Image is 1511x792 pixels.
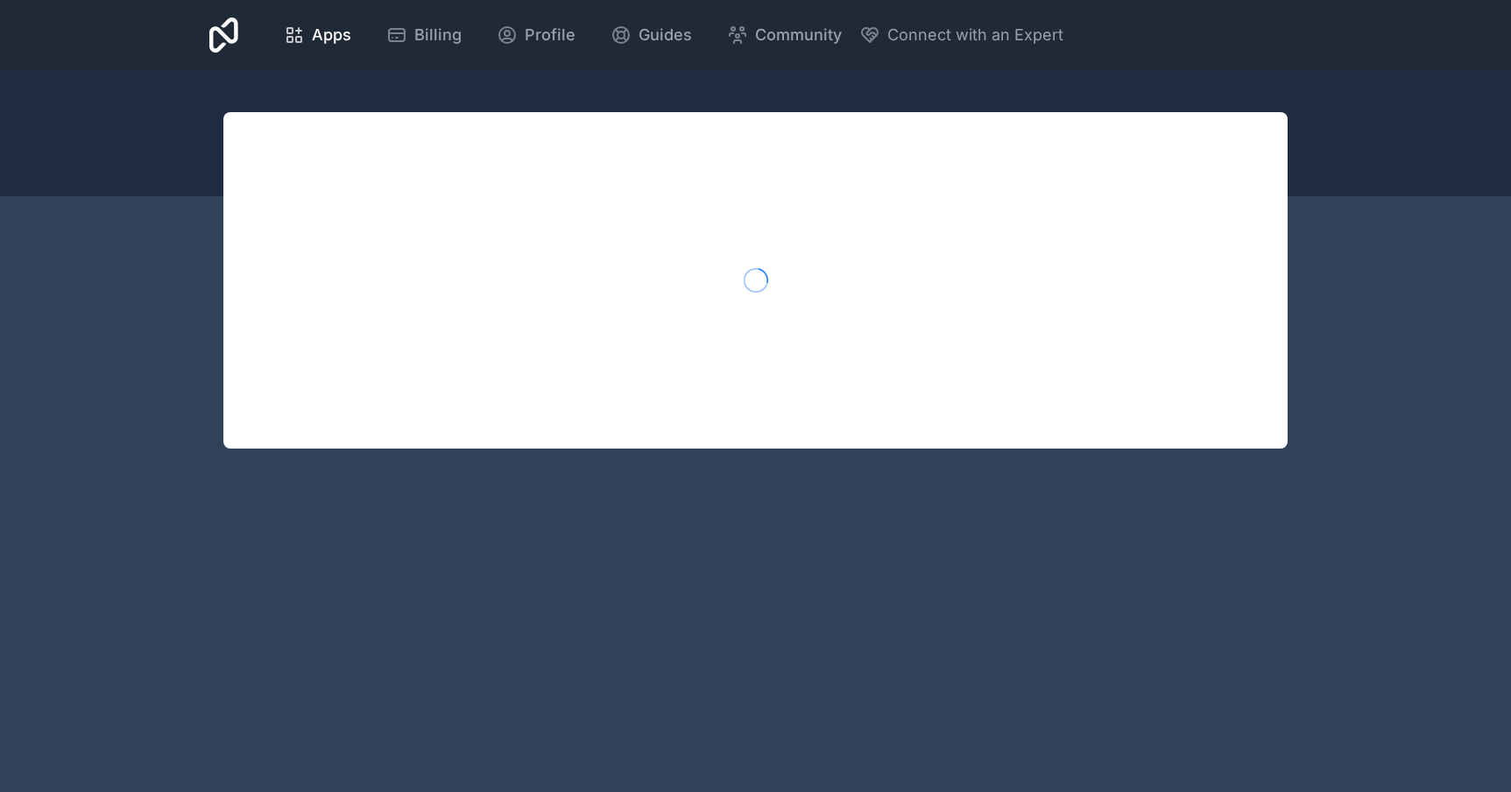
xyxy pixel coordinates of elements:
span: Profile [525,23,575,47]
span: Connect with an Expert [887,23,1063,47]
a: Apps [270,16,365,54]
button: Connect with an Expert [859,23,1063,47]
a: Billing [372,16,476,54]
a: Profile [483,16,590,54]
span: Community [755,23,842,47]
span: Apps [312,23,351,47]
span: Guides [639,23,692,47]
a: Community [713,16,856,54]
span: Billing [414,23,462,47]
a: Guides [597,16,706,54]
